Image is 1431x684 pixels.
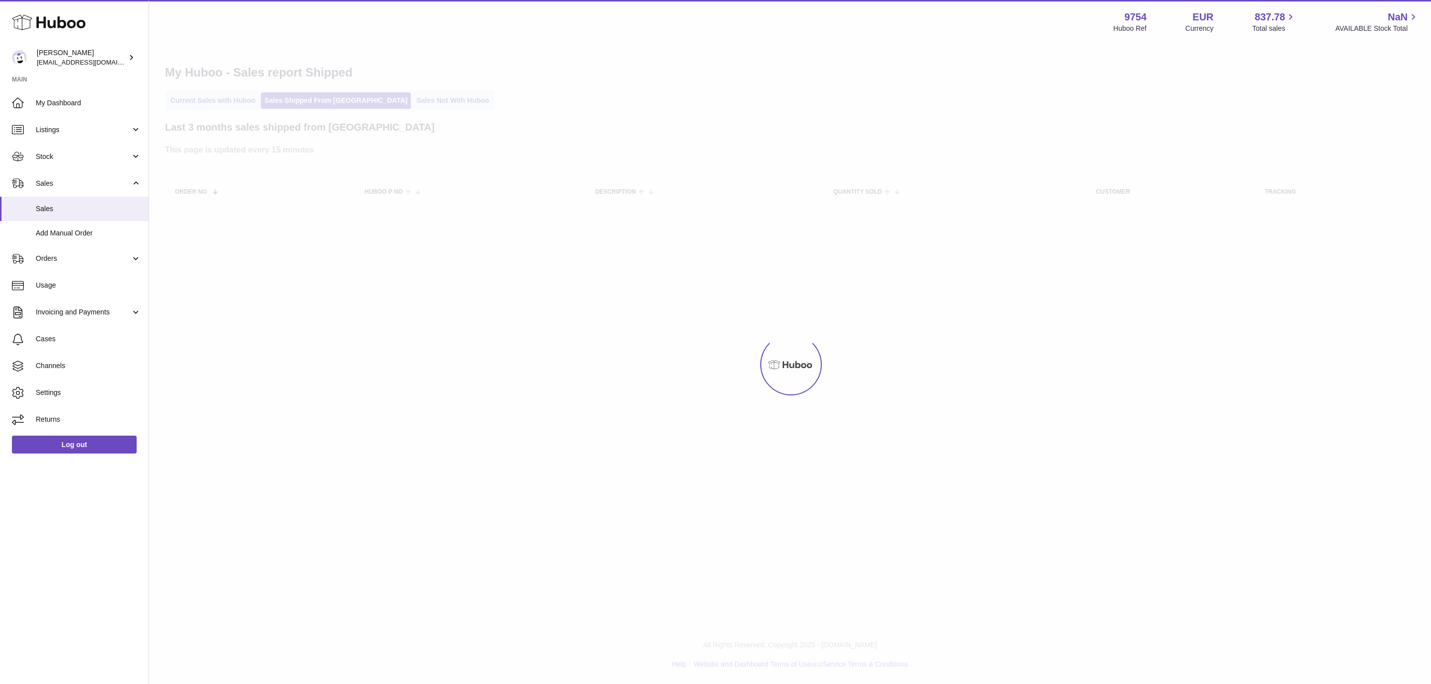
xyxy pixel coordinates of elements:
[1388,10,1408,24] span: NaN
[37,48,126,67] div: [PERSON_NAME]
[36,228,141,238] span: Add Manual Order
[1252,10,1296,33] a: 837.78 Total sales
[12,436,137,454] a: Log out
[36,281,141,290] span: Usage
[1335,24,1419,33] span: AVAILABLE Stock Total
[1186,24,1214,33] div: Currency
[36,204,141,214] span: Sales
[1255,10,1285,24] span: 837.78
[1335,10,1419,33] a: NaN AVAILABLE Stock Total
[36,361,141,371] span: Channels
[36,334,141,344] span: Cases
[36,179,131,188] span: Sales
[37,58,146,66] span: [EMAIL_ADDRESS][DOMAIN_NAME]
[36,415,141,424] span: Returns
[36,307,131,317] span: Invoicing and Payments
[1192,10,1213,24] strong: EUR
[1124,10,1147,24] strong: 9754
[12,50,27,65] img: info@fieldsluxury.london
[36,98,141,108] span: My Dashboard
[36,152,131,161] span: Stock
[36,125,131,135] span: Listings
[1252,24,1296,33] span: Total sales
[36,254,131,263] span: Orders
[36,388,141,397] span: Settings
[1113,24,1147,33] div: Huboo Ref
